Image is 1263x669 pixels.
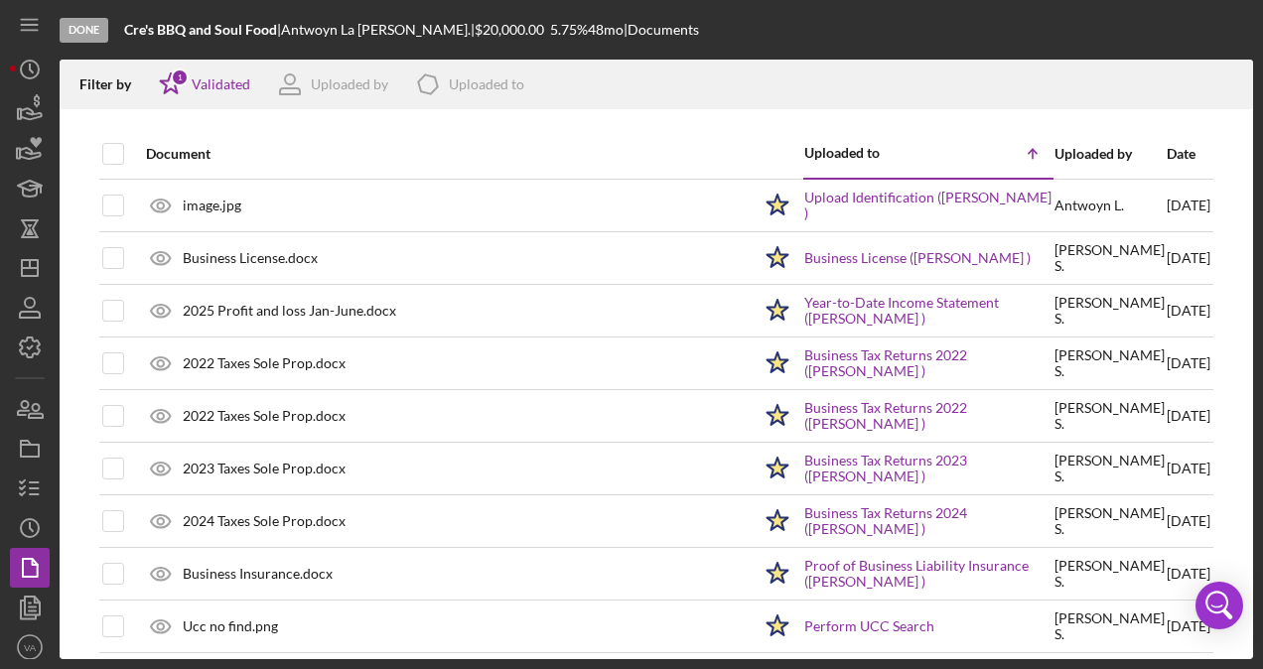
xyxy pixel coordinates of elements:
div: [DATE] [1167,338,1210,388]
div: Ucc no find.png [183,618,278,634]
div: [DATE] [1167,549,1210,599]
text: VA [24,642,37,653]
div: [PERSON_NAME] S . [1054,347,1165,379]
div: [DATE] [1167,391,1210,441]
a: Business Tax Returns 2024 ([PERSON_NAME] ) [804,505,1052,537]
div: image.jpg [183,198,241,213]
a: Business License ([PERSON_NAME] ) [804,250,1031,266]
div: Business Insurance.docx [183,566,333,582]
div: Uploaded by [311,76,388,92]
div: 2023 Taxes Sole Prop.docx [183,461,346,476]
div: 2025 Profit and loss Jan-June.docx [183,303,396,319]
a: Year-to-Date Income Statement ([PERSON_NAME] ) [804,295,1052,327]
div: [PERSON_NAME] S . [1054,295,1165,327]
div: [DATE] [1167,444,1210,493]
div: [DATE] [1167,496,1210,546]
div: Uploaded to [804,145,928,161]
div: [PERSON_NAME] S . [1054,558,1165,590]
a: Proof of Business Liability Insurance ([PERSON_NAME] ) [804,558,1052,590]
div: Uploaded by [1054,146,1165,162]
a: Business Tax Returns 2023 ([PERSON_NAME] ) [804,453,1052,484]
a: Business Tax Returns 2022 ([PERSON_NAME] ) [804,347,1052,379]
div: Antwoyn La [PERSON_NAME]. | [281,22,475,38]
div: 2024 Taxes Sole Prop.docx [183,513,346,529]
div: Uploaded to [449,76,524,92]
div: [DATE] [1167,181,1210,231]
div: [PERSON_NAME] S . [1054,610,1165,642]
a: Perform UCC Search [804,618,934,634]
div: $20,000.00 [475,22,550,38]
div: [PERSON_NAME] S . [1054,400,1165,432]
div: [DATE] [1167,233,1210,283]
div: 1 [171,68,189,86]
div: [PERSON_NAME] S . [1054,453,1165,484]
div: Validated [192,76,250,92]
a: Business Tax Returns 2022 ([PERSON_NAME] ) [804,400,1052,432]
div: 48 mo [588,22,624,38]
div: Business License.docx [183,250,318,266]
div: [PERSON_NAME] S . [1054,242,1165,274]
div: [PERSON_NAME] S . [1054,505,1165,537]
div: | Documents [624,22,699,38]
div: 5.75 % [550,22,588,38]
div: Date [1167,146,1210,162]
div: 2022 Taxes Sole Prop.docx [183,408,346,424]
div: Antwoyn L . [1054,198,1124,213]
a: Upload Identification ([PERSON_NAME] ) [804,190,1052,221]
b: Cre's BBQ and Soul Food [124,21,277,38]
div: | [124,22,281,38]
div: Open Intercom Messenger [1195,582,1243,629]
div: [DATE] [1167,602,1210,651]
div: Document [146,146,751,162]
div: 2022 Taxes Sole Prop.docx [183,355,346,371]
div: Done [60,18,108,43]
button: VA [10,627,50,667]
div: Filter by [79,76,146,92]
div: [DATE] [1167,286,1210,335]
